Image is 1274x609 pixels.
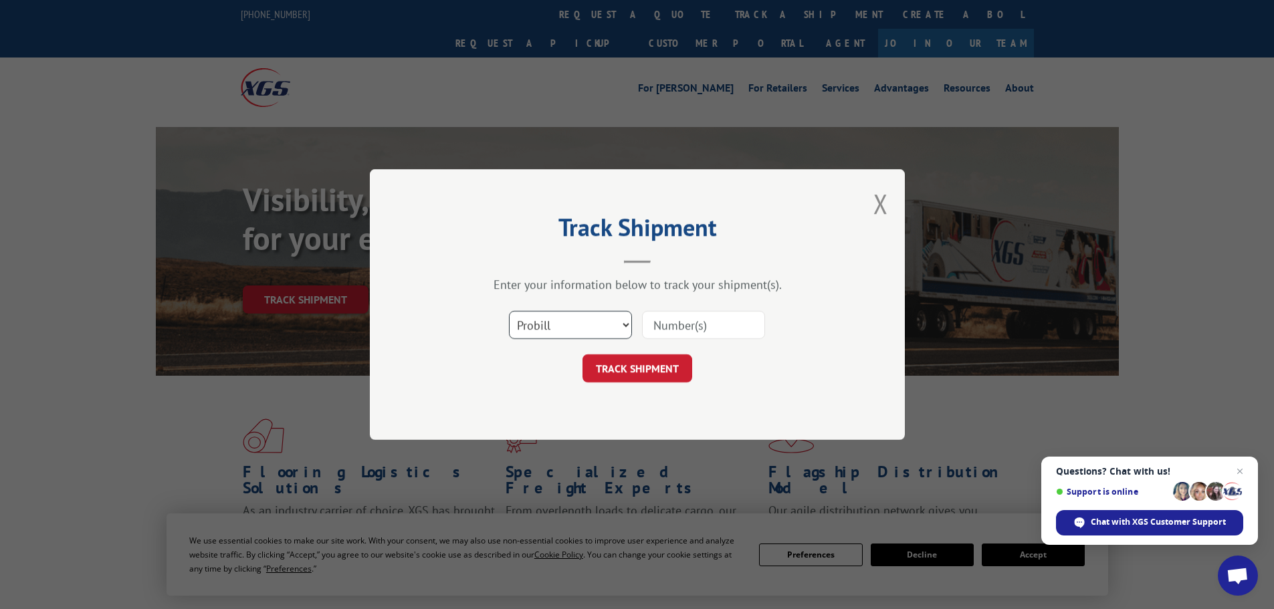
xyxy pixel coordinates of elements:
[1056,466,1243,477] span: Questions? Chat with us!
[873,186,888,221] button: Close modal
[642,311,765,339] input: Number(s)
[1232,463,1248,479] span: Close chat
[582,354,692,382] button: TRACK SHIPMENT
[1056,487,1168,497] span: Support is online
[437,218,838,243] h2: Track Shipment
[1091,516,1226,528] span: Chat with XGS Customer Support
[1056,510,1243,535] div: Chat with XGS Customer Support
[1218,556,1258,596] div: Open chat
[437,277,838,292] div: Enter your information below to track your shipment(s).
